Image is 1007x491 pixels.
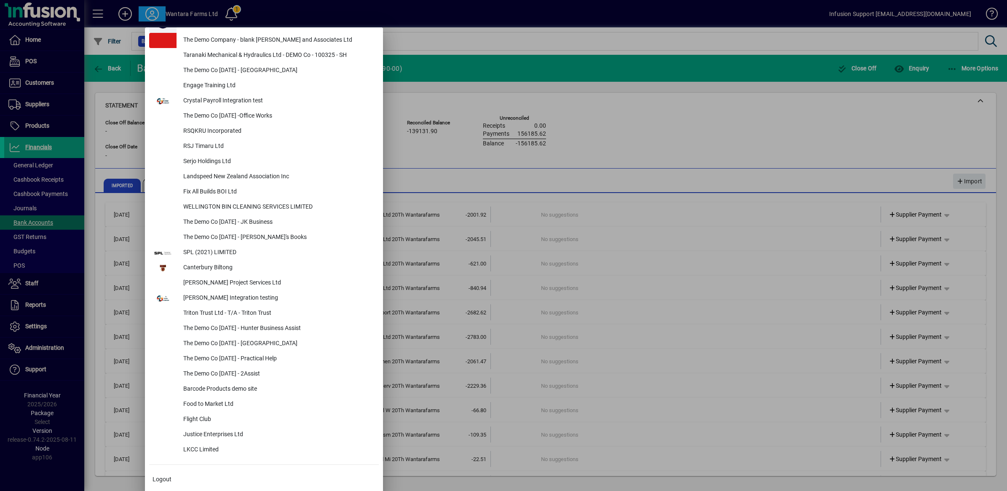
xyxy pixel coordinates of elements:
[149,33,379,48] button: The Demo Company - blank [PERSON_NAME] and Associates Ltd
[177,185,379,200] div: Fix All Builds BOI Ltd
[177,276,379,291] div: [PERSON_NAME] Project Services Ltd
[149,412,379,427] button: Flight Club
[149,397,379,412] button: Food to Market Ltd
[149,109,379,124] button: The Demo Co [DATE] -Office Works
[177,351,379,367] div: The Demo Co [DATE] - Practical Help
[177,260,379,276] div: Canterbury Biltong
[149,154,379,169] button: Serjo Holdings Ltd
[177,306,379,321] div: Triton Trust Ltd - T/A - Triton Trust
[149,260,379,276] button: Canterbury Biltong
[149,351,379,367] button: The Demo Co [DATE] - Practical Help
[177,412,379,427] div: Flight Club
[149,443,379,458] button: LKCC Limited
[153,475,171,484] span: Logout
[177,443,379,458] div: LKCC Limited
[149,306,379,321] button: Triton Trust Ltd - T/A - Triton Trust
[177,169,379,185] div: Landspeed New Zealand Association Inc
[149,230,379,245] button: The Demo Co [DATE] - [PERSON_NAME]'s Books
[177,336,379,351] div: The Demo Co [DATE] - [GEOGRAPHIC_DATA]
[177,321,379,336] div: The Demo Co [DATE] - Hunter Business Assist
[149,48,379,63] button: Taranaki Mechanical & Hydraulics Ltd - DEMO Co - 100325 - SH
[149,63,379,78] button: The Demo Co [DATE] - [GEOGRAPHIC_DATA]
[149,367,379,382] button: The Demo Co [DATE] - 2Assist
[177,230,379,245] div: The Demo Co [DATE] - [PERSON_NAME]'s Books
[149,427,379,443] button: Justice Enterprises Ltd
[149,185,379,200] button: Fix All Builds BOI Ltd
[177,382,379,397] div: Barcode Products demo site
[177,154,379,169] div: Serjo Holdings Ltd
[149,276,379,291] button: [PERSON_NAME] Project Services Ltd
[149,94,379,109] button: Crystal Payroll Integration test
[177,48,379,63] div: Taranaki Mechanical & Hydraulics Ltd - DEMO Co - 100325 - SH
[149,291,379,306] button: [PERSON_NAME] Integration testing
[149,78,379,94] button: Engage Training Ltd
[149,472,379,487] button: Logout
[177,367,379,382] div: The Demo Co [DATE] - 2Assist
[177,397,379,412] div: Food to Market Ltd
[149,124,379,139] button: RSQKRU Incorporated
[177,63,379,78] div: The Demo Co [DATE] - [GEOGRAPHIC_DATA]
[177,291,379,306] div: [PERSON_NAME] Integration testing
[149,382,379,397] button: Barcode Products demo site
[177,139,379,154] div: RSJ Timaru Ltd
[177,245,379,260] div: SPL (2021) LIMITED
[177,427,379,443] div: Justice Enterprises Ltd
[149,321,379,336] button: The Demo Co [DATE] - Hunter Business Assist
[149,169,379,185] button: Landspeed New Zealand Association Inc
[177,78,379,94] div: Engage Training Ltd
[177,109,379,124] div: The Demo Co [DATE] -Office Works
[177,215,379,230] div: The Demo Co [DATE] - JK Business
[177,200,379,215] div: WELLINGTON BIN CLEANING SERVICES LIMITED
[149,245,379,260] button: SPL (2021) LIMITED
[149,200,379,215] button: WELLINGTON BIN CLEANING SERVICES LIMITED
[177,94,379,109] div: Crystal Payroll Integration test
[177,33,379,48] div: The Demo Company - blank [PERSON_NAME] and Associates Ltd
[149,215,379,230] button: The Demo Co [DATE] - JK Business
[149,336,379,351] button: The Demo Co [DATE] - [GEOGRAPHIC_DATA]
[149,139,379,154] button: RSJ Timaru Ltd
[177,124,379,139] div: RSQKRU Incorporated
